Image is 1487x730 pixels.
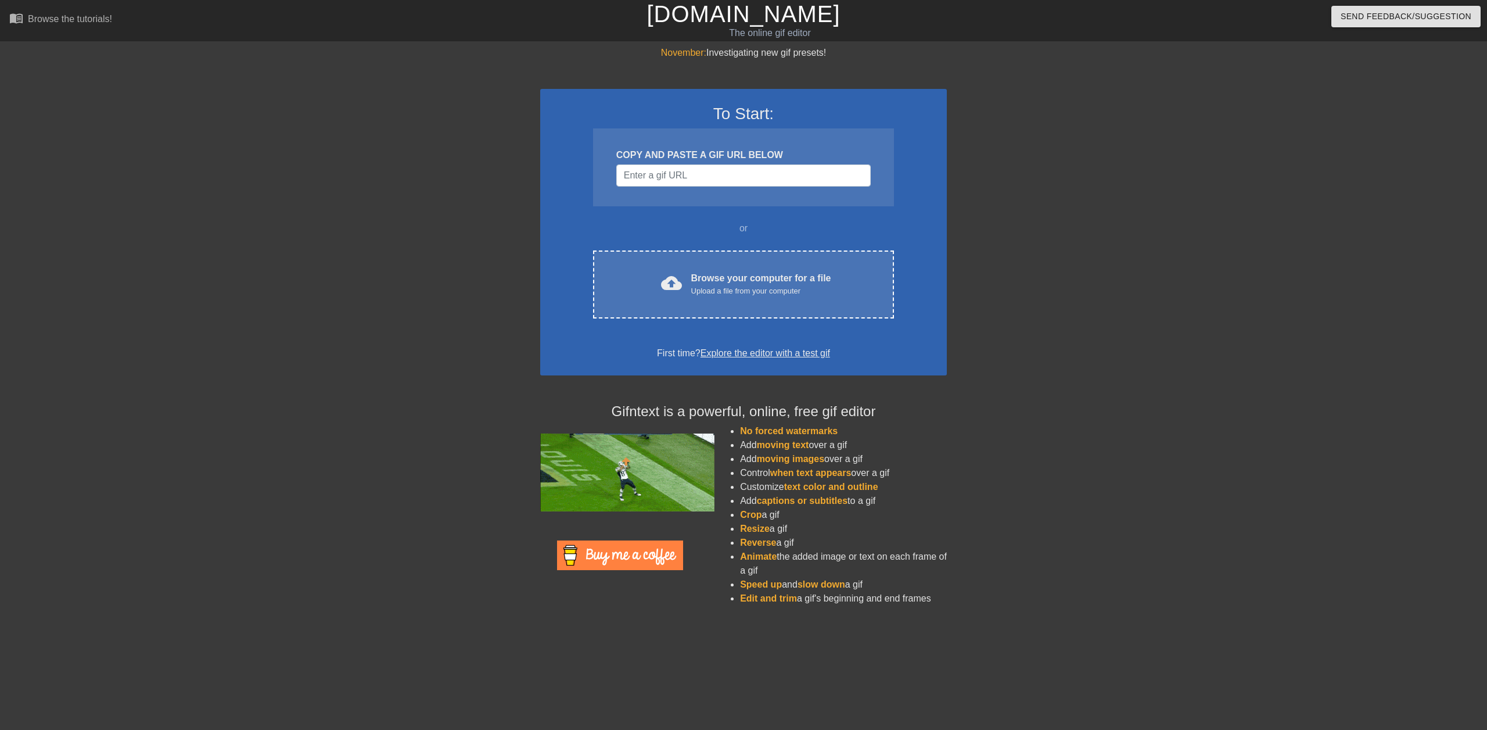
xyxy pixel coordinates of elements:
[9,11,112,29] a: Browse the tutorials!
[540,434,714,511] img: football_small.gif
[661,273,682,294] span: cloud_upload
[555,104,932,124] h3: To Start:
[740,592,947,606] li: a gif's beginning and end frames
[616,164,871,187] input: Username
[740,510,762,520] span: Crop
[740,538,776,547] span: Reverse
[757,496,847,506] span: captions or subtitles
[691,285,831,297] div: Upload a file from your computer
[691,271,831,297] div: Browse your computer for a file
[740,508,947,522] li: a gif
[740,579,782,589] span: Speed up
[757,454,824,464] span: moving images
[646,1,840,27] a: [DOMAIN_NAME]
[770,468,852,478] span: when text appears
[757,440,809,450] span: moving text
[798,579,845,589] span: slow down
[570,221,917,235] div: or
[740,593,797,603] span: Edit and trim
[661,48,706,58] span: November:
[740,466,947,480] li: Control over a gif
[1331,6,1481,27] button: Send Feedback/Suggestion
[28,14,112,24] div: Browse the tutorials!
[740,452,947,466] li: Add over a gif
[740,578,947,592] li: and a gif
[1341,9,1471,24] span: Send Feedback/Suggestion
[701,348,830,358] a: Explore the editor with a test gif
[501,26,1038,40] div: The online gif editor
[740,536,947,550] li: a gif
[784,482,878,492] span: text color and outline
[616,148,871,162] div: COPY AND PASTE A GIF URL BELOW
[740,552,777,561] span: Animate
[540,403,947,420] h4: Gifntext is a powerful, online, free gif editor
[740,480,947,494] li: Customize
[740,494,947,508] li: Add to a gif
[740,426,838,436] span: No forced watermarks
[740,524,770,534] span: Resize
[555,346,932,360] div: First time?
[557,541,683,570] img: Buy Me A Coffee
[9,11,23,25] span: menu_book
[740,438,947,452] li: Add over a gif
[740,522,947,536] li: a gif
[540,46,947,60] div: Investigating new gif presets!
[740,550,947,578] li: the added image or text on each frame of a gif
